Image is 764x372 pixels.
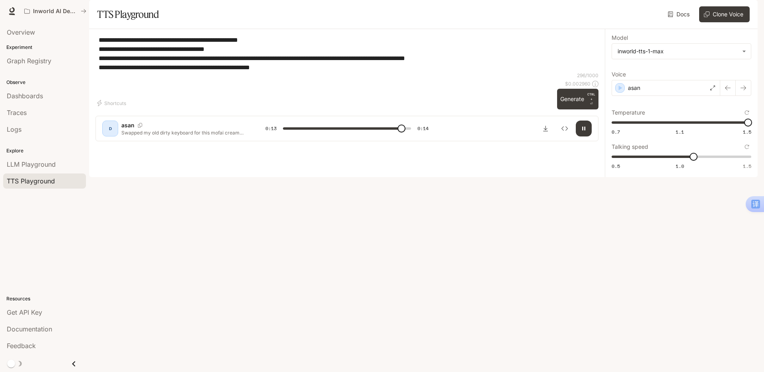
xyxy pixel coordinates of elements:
p: $ 0.002960 [565,80,591,87]
span: 1.0 [676,163,684,169]
span: 1.5 [743,163,751,169]
span: 0.7 [612,129,620,135]
button: Copy Voice ID [134,123,146,128]
p: Temperature [612,110,645,115]
button: GenerateCTRL +⏎ [557,89,598,109]
p: Inworld AI Demos [33,8,78,15]
div: inworld-tts-1-max [612,44,751,59]
button: Shortcuts [95,97,129,109]
p: Model [612,35,628,41]
h1: TTS Playground [97,6,159,22]
a: Docs [666,6,693,22]
p: Voice [612,72,626,77]
button: All workspaces [21,3,90,19]
span: 0:14 [417,125,429,132]
p: CTRL + [587,92,595,101]
button: Reset to default [743,142,751,151]
button: Inspect [557,121,573,136]
p: Swapped my old dirty keyboard for this mofai creamy one. Comes with a clicker—listen to that soun... [121,129,246,136]
p: 296 / 1000 [577,72,598,79]
span: 1.5 [743,129,751,135]
div: D [104,122,117,135]
span: 0:13 [265,125,277,132]
p: asan [628,84,640,92]
div: inworld-tts-1-max [618,47,738,55]
p: Talking speed [612,144,648,150]
p: ⏎ [587,92,595,106]
button: Reset to default [743,108,751,117]
span: 0.5 [612,163,620,169]
span: 1.1 [676,129,684,135]
button: Clone Voice [699,6,750,22]
p: asan [121,121,134,129]
button: Download audio [538,121,554,136]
